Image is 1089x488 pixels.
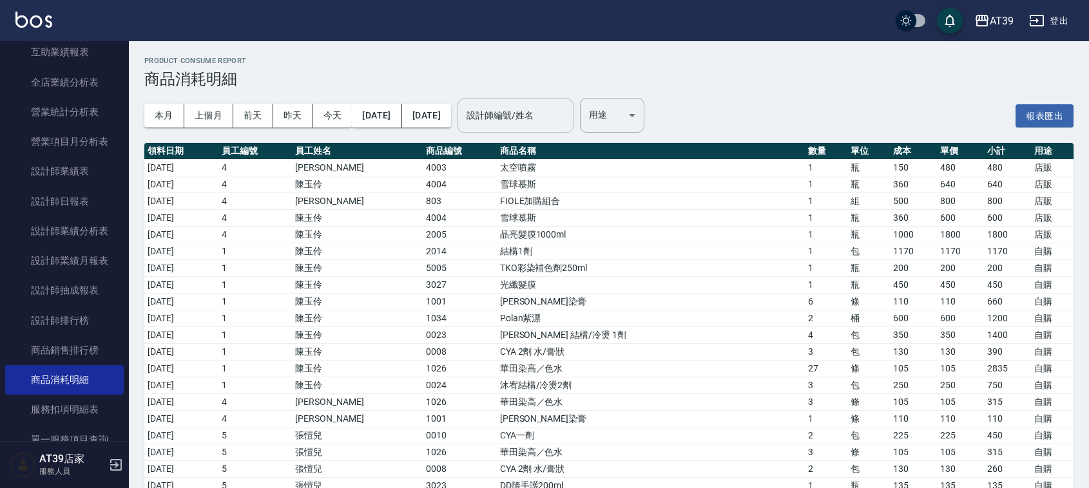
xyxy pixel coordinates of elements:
[5,156,124,186] a: 設計師業績表
[423,310,497,326] td: 1034
[984,343,1031,360] td: 390
[805,360,847,377] td: 27
[423,143,497,160] th: 商品編號
[984,410,1031,427] td: 110
[292,276,423,293] td: 陳玉伶
[890,310,937,326] td: 600
[937,343,984,360] td: 130
[497,259,805,276] td: TKO彩染補色劑250ml
[292,226,423,243] td: 陳玉伶
[847,143,890,160] th: 單位
[990,13,1014,29] div: AT39
[218,192,293,209] td: 4
[292,326,423,343] td: 陳玉伶
[890,460,937,477] td: 130
[890,243,937,259] td: 1170
[5,365,124,395] a: 商品消耗明細
[144,176,218,192] td: [DATE]
[1031,209,1074,226] td: 店販
[937,276,984,293] td: 450
[15,12,52,28] img: Logo
[890,393,937,410] td: 105
[423,427,497,444] td: 0010
[144,444,218,460] td: [DATE]
[847,427,890,444] td: 包
[144,70,1074,88] h3: 商品消耗明細
[847,276,890,293] td: 瓶
[218,143,293,160] th: 員工編號
[144,259,218,276] td: [DATE]
[984,226,1031,243] td: 1800
[847,360,890,377] td: 條
[292,377,423,393] td: 陳玉伶
[847,310,890,326] td: 桶
[937,360,984,377] td: 105
[890,293,937,310] td: 110
[805,209,847,226] td: 1
[292,360,423,377] td: 陳玉伶
[5,335,124,365] a: 商品銷售排行榜
[847,293,890,310] td: 條
[984,360,1031,377] td: 2835
[847,259,890,276] td: 瓶
[1024,9,1074,33] button: 登出
[847,159,890,176] td: 瓶
[805,427,847,444] td: 2
[890,143,937,160] th: 成本
[1031,427,1074,444] td: 自購
[984,326,1031,343] td: 1400
[847,192,890,209] td: 組
[218,259,293,276] td: 1
[423,176,497,192] td: 4004
[1031,410,1074,427] td: 自購
[292,143,423,160] th: 員工姓名
[984,393,1031,410] td: 315
[144,393,218,410] td: [DATE]
[10,452,36,478] img: Person
[144,410,218,427] td: [DATE]
[423,410,497,427] td: 1001
[805,310,847,326] td: 2
[144,276,218,293] td: [DATE]
[144,143,218,160] th: 領料日期
[497,343,805,360] td: CYA 2劑 水/膏狀
[937,259,984,276] td: 200
[218,343,293,360] td: 1
[218,159,293,176] td: 4
[423,343,497,360] td: 0008
[937,8,963,33] button: save
[805,410,847,427] td: 1
[5,425,124,455] a: 單一服務項目查詢
[937,209,984,226] td: 600
[497,192,805,209] td: FIOLE加購組合
[890,259,937,276] td: 200
[937,444,984,460] td: 105
[984,276,1031,293] td: 450
[292,159,423,176] td: [PERSON_NAME]
[890,326,937,343] td: 350
[1016,109,1074,121] a: 報表匯出
[805,444,847,460] td: 3
[805,343,847,360] td: 3
[218,360,293,377] td: 1
[144,226,218,243] td: [DATE]
[1031,343,1074,360] td: 自購
[937,427,984,444] td: 225
[984,444,1031,460] td: 315
[937,192,984,209] td: 800
[847,343,890,360] td: 包
[1031,159,1074,176] td: 店販
[5,68,124,97] a: 全店業績分析表
[423,192,497,209] td: 803
[847,226,890,243] td: 瓶
[1031,460,1074,477] td: 自購
[423,460,497,477] td: 0008
[423,444,497,460] td: 1026
[890,444,937,460] td: 105
[144,192,218,209] td: [DATE]
[497,393,805,410] td: 華田染高／色水
[292,444,423,460] td: 張愷兒
[144,159,218,176] td: [DATE]
[292,343,423,360] td: 陳玉伶
[937,226,984,243] td: 1800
